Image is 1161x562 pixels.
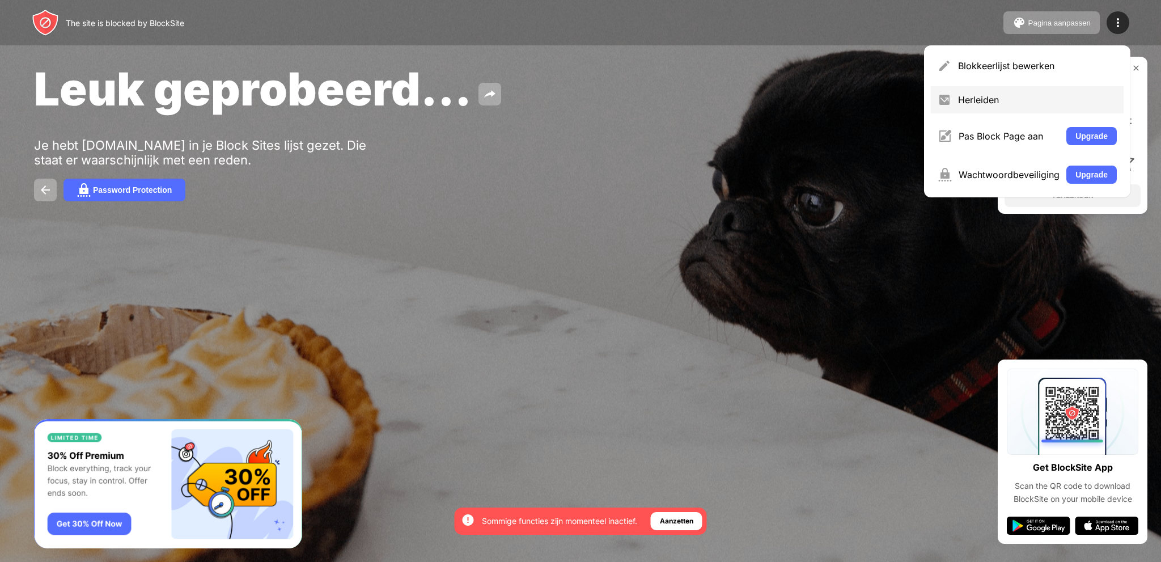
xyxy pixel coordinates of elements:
[77,183,91,197] img: password.svg
[34,61,472,116] span: Leuk geprobeerd...
[958,94,1117,105] div: Herleiden
[1007,517,1070,535] img: google-play.svg
[938,59,951,73] img: menu-pencil.svg
[938,93,951,107] img: menu-redirect.svg
[34,419,302,549] iframe: Banner
[1075,517,1138,535] img: app-store.svg
[461,513,475,527] img: error-circle-white.svg
[1066,127,1117,145] button: Upgrade
[958,60,1117,71] div: Blokkeerlijst bewerken
[1003,11,1100,34] button: Pagina aanpassen
[32,9,59,36] img: header-logo.svg
[63,179,185,201] button: Password Protection
[1012,16,1026,29] img: pallet.svg
[1111,16,1125,29] img: menu-icon.svg
[482,515,637,527] div: Sommige functies zijn momenteel inactief.
[1007,480,1138,505] div: Scan the QR code to download BlockSite on your mobile device
[959,130,1060,142] div: Pas Block Page aan
[93,185,172,195] div: Password Protection
[34,138,384,167] div: Je hebt [DOMAIN_NAME] in je Block Sites lijst gezet. Die staat er waarschijnlijk met een reden.
[1028,19,1091,27] div: Pagina aanpassen
[483,87,497,101] img: share.svg
[39,183,52,197] img: back.svg
[959,169,1060,180] div: Wachtwoordbeveiliging
[1007,369,1138,455] img: qrcode.svg
[1066,166,1117,184] button: Upgrade
[938,129,952,143] img: menu-customize.svg
[66,18,184,28] div: The site is blocked by BlockSite
[660,515,693,527] div: Aanzetten
[938,168,952,181] img: menu-password.svg
[1033,459,1113,476] div: Get BlockSite App
[1132,64,1141,73] img: rate-us-close.svg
